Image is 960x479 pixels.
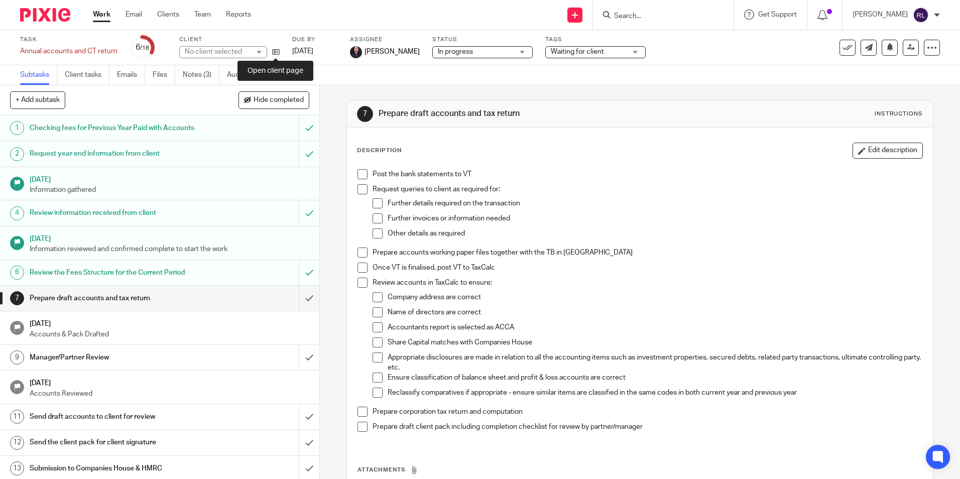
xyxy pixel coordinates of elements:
[432,36,533,44] label: Status
[254,96,304,104] span: Hide completed
[153,65,175,85] a: Files
[10,436,24,450] div: 12
[551,48,604,55] span: Waiting for client
[30,435,202,450] h1: Send the client pack for client signature
[157,10,179,20] a: Clients
[373,169,922,179] p: Post the bank statements to VT
[30,231,310,244] h1: [DATE]
[185,47,250,57] div: No client selected
[30,172,310,185] h1: [DATE]
[194,10,211,20] a: Team
[388,352,922,373] p: Appropriate disclosures are made in relation to all the accounting items such as investment prope...
[136,42,149,53] div: 6
[227,65,266,85] a: Audit logs
[853,10,908,20] p: [PERSON_NAME]
[10,291,24,305] div: 7
[913,7,929,23] img: svg%3E
[20,8,70,22] img: Pixie
[292,36,337,44] label: Due by
[30,185,310,195] p: Information gathered
[350,36,420,44] label: Assignee
[179,36,280,44] label: Client
[126,10,142,20] a: Email
[30,205,202,220] h1: Review information received from client
[30,265,202,280] h1: Review the Fees Structure for the Current Period
[30,291,202,306] h1: Prepare draft accounts and tax return
[292,48,313,55] span: [DATE]
[30,316,310,329] h1: [DATE]
[388,198,922,208] p: Further details required on the transaction
[93,10,110,20] a: Work
[875,110,923,118] div: Instructions
[30,461,202,476] h1: Submission to Companies House & HMRC
[30,376,310,388] h1: [DATE]
[758,11,797,18] span: Get Support
[30,121,202,136] h1: Checking fees for Previous Year Paid with Accounts
[20,65,57,85] a: Subtasks
[357,467,406,472] span: Attachments
[238,91,309,108] button: Hide completed
[10,350,24,365] div: 9
[30,244,310,254] p: Information reviewed and confirmed complete to start the work
[388,307,922,317] p: Name of directors are correct
[357,147,402,155] p: Description
[853,143,923,159] button: Edit description
[373,263,922,273] p: Once VT is finalised, post VT to TaxCalc
[373,248,922,258] p: Prepare accounts working paper files together with the TB in [GEOGRAPHIC_DATA]
[226,10,251,20] a: Reports
[30,350,202,365] h1: Manager/Partner Review
[65,65,109,85] a: Client tasks
[388,228,922,238] p: Other details as required
[30,409,202,424] h1: Send draft accounts to client for review
[388,373,922,383] p: Ensure classification of balance sheet and profit & loss accounts are correct
[350,46,362,58] img: MicrosoftTeams-image.jfif
[545,36,646,44] label: Tags
[30,389,310,399] p: Accounts Reviewed
[388,322,922,332] p: Accountants report is selected as ACCA
[10,206,24,220] div: 4
[388,213,922,223] p: Further invoices or information needed
[20,36,117,44] label: Task
[183,65,219,85] a: Notes (3)
[10,266,24,280] div: 6
[438,48,473,55] span: In progress
[117,65,145,85] a: Emails
[10,147,24,161] div: 2
[30,329,310,339] p: Accounts & Pack Drafted
[10,410,24,424] div: 11
[357,106,373,122] div: 7
[373,407,922,417] p: Prepare corporation tax return and computation
[379,108,661,119] h1: Prepare draft accounts and tax return
[20,46,117,56] div: Annual accounts and CT return
[613,12,703,21] input: Search
[388,388,922,398] p: Reclassify comparatives if appropriate - ensure similar items are classified in the same codes in...
[373,422,922,432] p: Prepare draft client pack including completion checklist for review by partner/manager
[373,184,922,194] p: Request queries to client as required for:
[30,146,202,161] h1: Request year end information from client
[10,121,24,135] div: 1
[10,461,24,475] div: 13
[388,337,922,347] p: Share Capital matches with Companies House
[388,292,922,302] p: Company address are correct
[10,91,65,108] button: + Add subtask
[140,45,149,51] small: /18
[373,278,922,288] p: Review accounts in TaxCalc to ensure:
[365,47,420,57] span: [PERSON_NAME]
